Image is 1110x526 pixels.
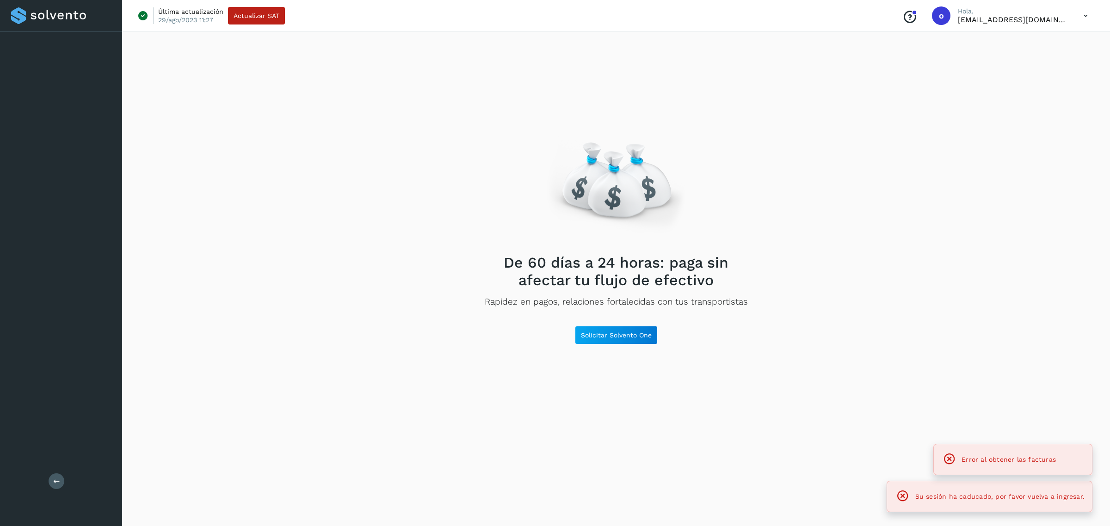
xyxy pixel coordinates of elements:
[575,326,658,344] button: Solicitar Solvento One
[485,297,748,307] p: Rapidez en pagos, relaciones fortalecidas con tus transportistas
[536,111,696,246] img: Empty state image
[958,7,1069,15] p: Hola,
[915,493,1085,500] span: Su sesión ha caducado, por favor vuelva a ingresar.
[581,332,652,338] span: Solicitar Solvento One
[158,16,213,24] p: 29/ago/2023 11:27
[962,456,1056,463] span: Error al obtener las facturas
[234,12,279,19] span: Actualizar SAT
[484,254,748,289] h2: De 60 días a 24 horas: paga sin afectar tu flujo de efectivo
[228,7,285,24] button: Actualizar SAT
[158,7,223,16] p: Última actualización
[958,15,1069,24] p: orlando@rfllogistics.com.mx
